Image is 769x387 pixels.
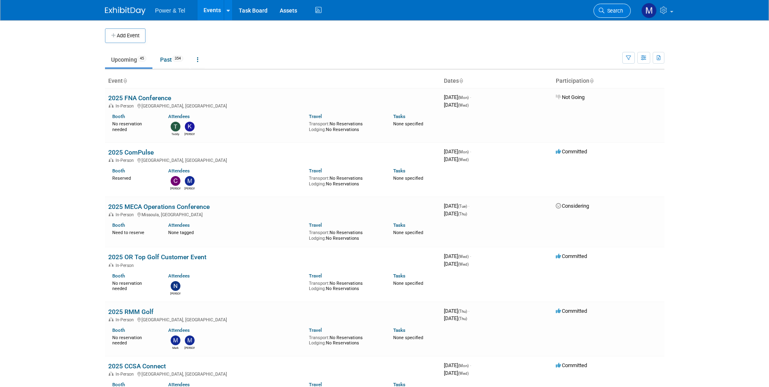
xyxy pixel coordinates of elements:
[108,362,166,370] a: 2025 CCSA Connect
[171,122,180,131] img: Teddy Dye
[458,212,467,216] span: (Thu)
[444,315,467,321] span: [DATE]
[109,103,114,107] img: In-Person Event
[458,95,469,100] span: (Mon)
[170,186,180,191] div: Chris Noora
[309,281,330,286] span: Transport:
[116,212,136,217] span: In-Person
[444,203,469,209] span: [DATE]
[556,203,589,209] span: Considering
[470,94,471,100] span: -
[470,362,471,368] span: -
[393,281,423,286] span: None specified
[105,74,441,88] th: Event
[171,176,180,186] img: Chris Noora
[171,281,180,291] img: Nate Derbyshire
[556,308,587,314] span: Committed
[168,114,190,119] a: Attendees
[556,253,587,259] span: Committed
[444,148,471,155] span: [DATE]
[458,309,467,314] span: (Thu)
[393,273,405,279] a: Tasks
[112,114,125,119] a: Booth
[105,52,152,67] a: Upcoming45
[309,228,381,241] div: No Reservations No Reservations
[168,222,190,228] a: Attendees
[109,263,114,267] img: In-Person Event
[444,94,471,100] span: [DATE]
[171,335,180,345] img: Mark Monteleone
[155,7,185,14] span: Power & Tel
[170,291,180,296] div: Nate Derbyshire
[108,316,437,322] div: [GEOGRAPHIC_DATA], [GEOGRAPHIC_DATA]
[441,74,553,88] th: Dates
[109,317,114,321] img: In-Person Event
[309,327,322,333] a: Travel
[458,254,469,259] span: (Wed)
[309,127,326,132] span: Lodging:
[393,327,405,333] a: Tasks
[556,148,587,155] span: Committed
[108,253,206,261] a: 2025 OR Top Golf Customer Event
[444,253,471,259] span: [DATE]
[309,176,330,181] span: Transport:
[108,308,154,316] a: 2025 RMM Golf
[108,94,171,102] a: 2025 FNA Conference
[112,174,156,181] div: Reserved
[309,230,330,235] span: Transport:
[184,186,195,191] div: Michael Mackeben
[393,168,405,174] a: Tasks
[309,236,326,241] span: Lodging:
[112,168,125,174] a: Booth
[185,335,195,345] img: Mike Kruszewski
[185,176,195,186] img: Michael Mackeben
[309,120,381,132] div: No Reservations No Reservations
[112,228,156,236] div: Need to reserve
[108,211,437,217] div: Missoula, [GEOGRAPHIC_DATA]
[109,158,114,162] img: In-Person Event
[108,102,437,109] div: [GEOGRAPHIC_DATA], [GEOGRAPHIC_DATA]
[109,212,114,216] img: In-Person Event
[470,253,471,259] span: -
[112,273,125,279] a: Booth
[604,8,623,14] span: Search
[593,4,631,18] a: Search
[393,222,405,228] a: Tasks
[444,362,471,368] span: [DATE]
[109,372,114,376] img: In-Person Event
[309,181,326,187] span: Lodging:
[553,74,664,88] th: Participation
[123,77,127,84] a: Sort by Event Name
[393,176,423,181] span: None specified
[112,333,156,346] div: No reservation needed
[458,371,469,376] span: (Wed)
[105,7,146,15] img: ExhibitDay
[393,335,423,340] span: None specified
[393,114,405,119] a: Tasks
[309,222,322,228] a: Travel
[168,327,190,333] a: Attendees
[556,94,585,100] span: Not Going
[184,131,195,136] div: Kevin Wilkes
[116,158,136,163] span: In-Person
[112,327,125,333] a: Booth
[444,211,467,217] span: [DATE]
[168,228,303,236] div: None tagged
[458,262,469,267] span: (Wed)
[444,370,469,376] span: [DATE]
[116,372,136,377] span: In-Person
[641,3,657,18] img: Madalyn Bobbitt
[459,77,463,84] a: Sort by Start Date
[108,203,210,211] a: 2025 MECA Operations Conference
[444,156,469,162] span: [DATE]
[589,77,593,84] a: Sort by Participation Type
[105,28,146,43] button: Add Event
[309,121,330,127] span: Transport:
[393,230,423,235] span: None specified
[108,157,437,163] div: [GEOGRAPHIC_DATA], [GEOGRAPHIC_DATA]
[309,279,381,292] div: No Reservations No Reservations
[309,273,322,279] a: Travel
[168,168,190,174] a: Attendees
[309,174,381,187] div: No Reservations No Reservations
[309,286,326,291] span: Lodging:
